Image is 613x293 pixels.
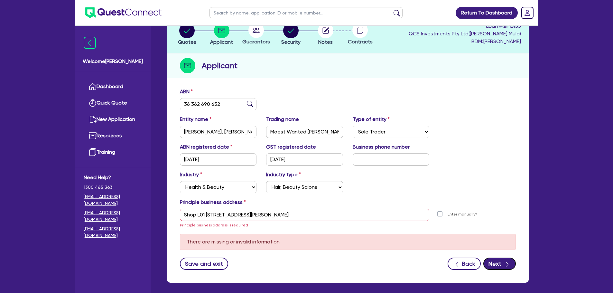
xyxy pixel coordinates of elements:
img: abn-lookup icon [247,101,253,107]
img: quest-connect-logo-blue [85,7,162,18]
label: ABN registered date [180,143,232,151]
span: Welcome [PERSON_NAME] [83,58,143,65]
button: Save and exit [180,258,228,270]
button: Notes [318,23,334,46]
input: Search by name, application ID or mobile number... [209,7,403,18]
div: There are missing or invalid information [180,234,516,250]
a: New Application [84,111,142,128]
a: [EMAIL_ADDRESS][DOMAIN_NAME] [84,193,142,207]
a: Resources [84,128,142,144]
span: Need Help? [84,174,142,181]
span: Applicant [210,39,233,45]
button: Next [483,258,516,270]
a: Training [84,144,142,160]
img: training [89,148,97,156]
span: 1300 465 363 [84,184,142,191]
button: Quotes [178,23,197,46]
img: quick-quote [89,99,97,107]
input: DD / MM / YYYY [180,153,257,166]
a: Dashboard [84,78,142,95]
a: Return To Dashboard [456,7,518,19]
h2: Applicant [202,60,237,71]
span: Loan # QF15153 [409,22,521,30]
label: Type of entity [353,115,390,123]
img: resources [89,132,97,140]
span: Principle business address is required [180,223,248,227]
label: Entity name [180,115,211,123]
label: GST registered date [266,143,316,151]
label: Industry type [266,171,301,179]
label: Business phone number [353,143,410,151]
button: Back [448,258,481,270]
label: Trading name [266,115,299,123]
span: BDM: [PERSON_NAME] [409,38,521,45]
span: Security [281,39,301,45]
span: Guarantors [242,39,270,45]
input: DD / MM / YYYY [266,153,343,166]
label: Industry [180,171,202,179]
span: Contracts [348,39,373,45]
img: step-icon [180,58,195,73]
a: [EMAIL_ADDRESS][DOMAIN_NAME] [84,209,142,223]
img: icon-menu-close [84,37,96,49]
label: Enter manually? [448,211,477,217]
button: Security [281,23,301,46]
label: Principle business address [180,198,246,206]
a: Dropdown toggle [519,5,536,21]
img: new-application [89,115,97,123]
button: Applicant [210,23,233,46]
span: Notes [318,39,333,45]
a: Quick Quote [84,95,142,111]
span: QCS Investments Pty Ltd ( [PERSON_NAME] Mula ) [409,31,521,37]
span: Quotes [178,39,196,45]
a: [EMAIL_ADDRESS][DOMAIN_NAME] [84,225,142,239]
label: ABN [180,88,193,96]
